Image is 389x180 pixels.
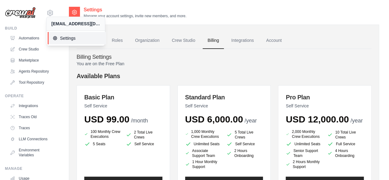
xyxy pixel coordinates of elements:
[327,130,364,140] li: 10 Total Live Crews
[7,145,54,160] a: Environment Variables
[226,141,263,147] li: Self Service
[77,61,371,67] p: You are on the Free Plan
[185,114,243,124] span: USD 6,000.00
[286,93,364,102] h3: Pro Plan
[84,141,121,147] li: 5 Seats
[226,32,259,49] a: Integrations
[286,129,322,140] li: 2,000 Monthly Crew Executions
[7,134,54,144] a: LLM Connections
[185,159,222,169] li: 1 Hour Monthly Support
[327,141,364,147] li: Full Service
[358,150,389,180] iframe: Chat Widget
[286,141,322,147] li: Unlimited Seats
[261,32,287,49] a: Account
[131,118,148,124] span: /month
[5,94,54,98] div: Operate
[126,130,162,140] li: 2 Total Live Crews
[126,141,162,147] li: Self Service
[226,130,263,140] li: 5 Total Live Crews
[286,114,349,124] span: USD 12,000.00
[7,44,54,54] a: Crew Studio
[350,118,363,124] span: /year
[185,148,222,158] li: Associate Support Team
[7,33,54,43] a: Automations
[77,72,371,80] h4: Available Plans
[286,103,364,109] p: Self Service
[286,148,322,158] li: Senior Support Team
[7,112,54,122] a: Traces Old
[7,55,54,65] a: Marketplace
[53,35,101,41] span: Settings
[84,93,162,102] h3: Basic Plan
[84,6,186,14] h2: Settings
[5,7,36,19] img: Logo
[84,103,162,109] p: Self Service
[7,101,54,111] a: Integrations
[7,66,54,76] a: Agents Repository
[130,32,164,49] a: Organization
[185,129,222,140] li: 1,000 Monthly Crew Executions
[167,32,200,49] a: Crew Studio
[48,32,106,44] a: Settings
[327,148,364,158] li: 4 Hours Onboarding
[107,32,128,49] a: Roles
[5,166,54,171] div: Manage
[7,123,54,133] a: Traces
[51,21,100,27] div: [EMAIL_ADDRESS][DOMAIN_NAME]
[185,103,263,109] p: Self Service
[5,26,54,31] div: Build
[226,148,263,158] li: 2 Hours Onboarding
[84,114,129,124] span: USD 99.00
[203,32,224,49] a: Billing
[185,93,263,102] h3: Standard Plan
[7,78,54,87] a: Tool Repository
[185,141,222,147] li: Unlimited Seats
[84,129,121,140] li: 100 Monthly Crew Executions
[77,54,371,61] h4: Billing Settings
[244,118,257,124] span: /year
[84,14,186,18] p: Manage your account settings, invite new members, and more.
[286,159,322,169] li: 2 Hours Monthly Support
